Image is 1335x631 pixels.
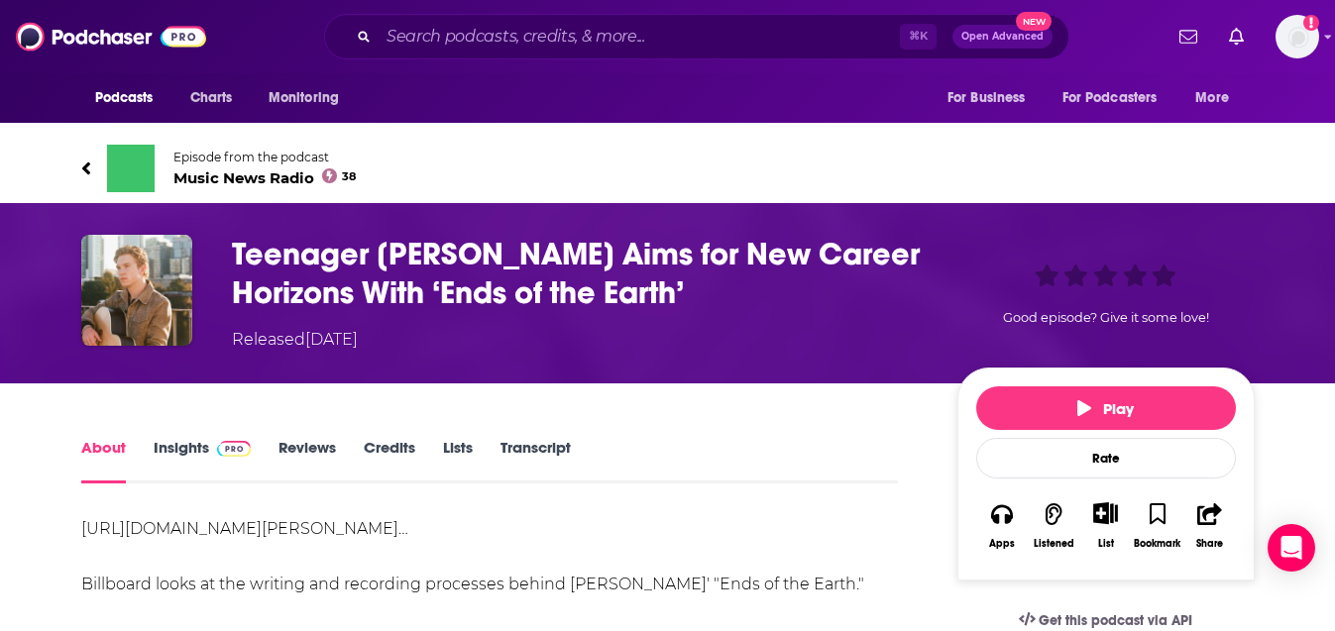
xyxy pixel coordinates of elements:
a: InsightsPodchaser Pro [154,438,252,483]
button: open menu [934,79,1051,117]
button: Play [976,386,1236,430]
span: Get this podcast via API [1039,612,1192,629]
svg: Add a profile image [1303,15,1319,31]
input: Search podcasts, credits, & more... [379,21,900,53]
div: Open Intercom Messenger [1268,524,1315,572]
button: open menu [1050,79,1186,117]
a: Show notifications dropdown [1171,20,1205,53]
div: Listened [1034,538,1074,550]
span: New [1016,12,1052,31]
img: Podchaser - Follow, Share and Rate Podcasts [16,18,206,55]
a: [URL][DOMAIN_NAME][PERSON_NAME]… [81,519,408,538]
span: For Business [947,84,1026,112]
a: Credits [364,438,415,483]
span: Episode from the podcast [173,150,357,164]
span: For Podcasters [1062,84,1158,112]
span: Play [1077,399,1134,418]
button: open menu [81,79,179,117]
a: Show notifications dropdown [1221,20,1252,53]
button: Apps [976,489,1028,562]
div: Billboard looks at the writing and recording processes behind [PERSON_NAME]' "Ends of the Earth." [81,515,899,598]
button: Show More Button [1085,502,1126,524]
span: Logged in as SonyAlexis [1276,15,1319,58]
div: List [1098,537,1114,550]
div: Search podcasts, credits, & more... [324,14,1069,59]
button: Open AdvancedNew [952,25,1053,49]
img: Teenager Ty Myers Aims for New Career Horizons With ‘Ends of the Earth’ [81,235,192,346]
button: Share [1183,489,1235,562]
a: About [81,438,126,483]
a: Transcript [501,438,571,483]
span: Music News Radio [173,168,357,187]
a: Reviews [278,438,336,483]
span: More [1195,84,1229,112]
img: Podchaser Pro [217,441,252,457]
button: open menu [255,79,365,117]
img: User Profile [1276,15,1319,58]
span: Podcasts [95,84,154,112]
div: Bookmark [1134,538,1180,550]
button: Show profile menu [1276,15,1319,58]
span: Monitoring [269,84,339,112]
span: Open Advanced [961,32,1044,42]
div: Share [1196,538,1223,550]
div: Released [DATE] [232,328,358,352]
button: Bookmark [1132,489,1183,562]
span: 38 [342,172,356,181]
div: Rate [976,438,1236,478]
img: Music News Radio [107,145,155,192]
div: Apps [989,538,1015,550]
div: Show More ButtonList [1079,489,1131,562]
a: Music News RadioEpisode from the podcastMusic News Radio38 [81,145,1255,192]
span: Good episode? Give it some love! [1003,310,1209,325]
span: Charts [190,84,233,112]
a: Charts [177,79,245,117]
button: open menu [1181,79,1254,117]
h1: Teenager Ty Myers Aims for New Career Horizons With ‘Ends of the Earth’ [232,235,926,312]
button: Listened [1028,489,1079,562]
span: ⌘ K [900,24,937,50]
a: Lists [443,438,473,483]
